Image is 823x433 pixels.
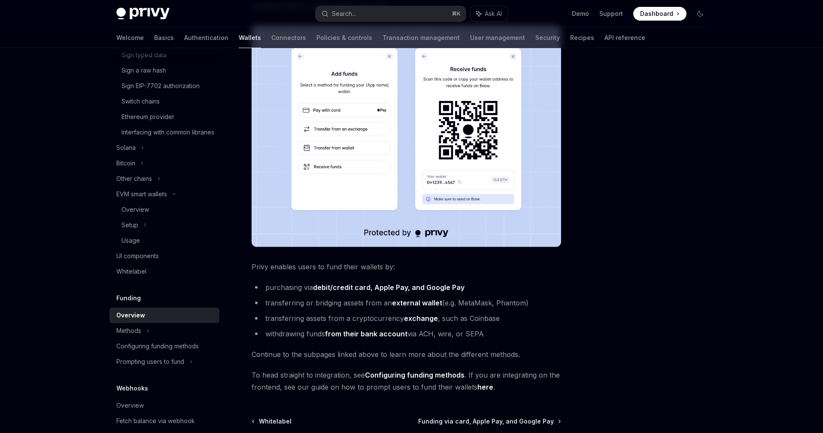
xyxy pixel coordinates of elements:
a: Wallets [239,27,261,48]
a: debit/credit card, Apple Pay, and Google Pay [313,283,465,292]
div: Bitcoin [116,158,135,168]
strong: exchange [404,314,438,323]
a: from their bank account [325,329,407,338]
a: UI components [109,248,219,264]
li: transferring assets from a cryptocurrency , such as Coinbase [252,312,561,324]
a: Overview [109,398,219,413]
h5: Webhooks [116,383,148,393]
span: Dashboard [640,9,673,18]
a: Whitelabel [109,264,219,279]
div: Sign EIP-7702 authorization [121,81,200,91]
a: Switch chains [109,94,219,109]
div: Other chains [116,174,152,184]
a: User management [470,27,525,48]
div: Solana [116,143,136,153]
div: Switch chains [121,96,160,107]
a: Ethereum provider [109,109,219,125]
button: Ask AI [470,6,508,21]
a: API reference [604,27,645,48]
a: Welcome [116,27,144,48]
a: Funding via card, Apple Pay, and Google Pay [418,417,560,426]
span: Privy enables users to fund their wallets by: [252,261,561,273]
a: Support [599,9,623,18]
div: Fetch balance via webhook [116,416,195,426]
a: Interfacing with common libraries [109,125,219,140]
a: Usage [109,233,219,248]
a: Recipes [570,27,594,48]
span: Whitelabel [259,417,292,426]
span: Funding via card, Apple Pay, and Google Pay [418,417,554,426]
li: purchasing via [252,281,561,293]
button: Toggle dark mode [693,7,707,21]
a: Sign EIP-7702 authorization [109,78,219,94]
a: Basics [154,27,174,48]
div: Methods [116,326,141,336]
a: Security [535,27,560,48]
a: Overview [109,202,219,217]
button: Search...⌘K [316,6,466,21]
a: Transaction management [383,27,460,48]
div: UI components [116,251,159,261]
div: Configuring funding methods [116,341,199,351]
div: Search... [332,9,356,19]
div: Prompting users to fund [116,357,184,367]
a: Authentication [184,27,228,48]
div: Overview [116,310,145,320]
a: Configuring funding methods [365,371,465,380]
li: withdrawing funds via ACH, wire, or SEPA [252,328,561,340]
a: Policies & controls [316,27,372,48]
div: Overview [121,204,149,215]
span: Ask AI [485,9,502,18]
a: Whitelabel [252,417,292,426]
a: Dashboard [633,7,686,21]
span: Continue to the subpages linked above to learn more about the different methods. [252,348,561,360]
a: Configuring funding methods [109,338,219,354]
div: Ethereum provider [121,112,174,122]
div: Usage [121,235,140,246]
a: Demo [572,9,589,18]
div: EVM smart wallets [116,189,167,199]
img: dark logo [116,8,170,20]
a: here [477,383,493,392]
h5: Funding [116,293,141,303]
li: transferring or bridging assets from an (e.g. MetaMask, Phantom) [252,297,561,309]
div: Overview [116,400,144,411]
a: Connectors [271,27,306,48]
div: Setup [121,220,138,230]
img: images/Funding.png [252,26,561,247]
div: Interfacing with common libraries [121,127,214,137]
a: exchange [404,314,438,323]
div: Sign a raw hash [121,65,166,76]
span: To head straight to integration, see . If you are integrating on the frontend, see our guide on h... [252,369,561,393]
a: Fetch balance via webhook [109,413,219,429]
a: external wallet [392,299,442,308]
div: Whitelabel [116,266,146,277]
a: Overview [109,308,219,323]
a: Sign a raw hash [109,63,219,78]
span: ⌘ K [452,10,461,17]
